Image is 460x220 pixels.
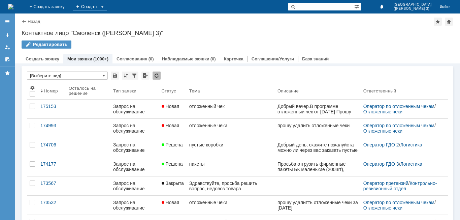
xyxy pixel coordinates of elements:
div: / [363,104,440,114]
a: Контрольно-ревизионный отдел [363,181,437,191]
a: пакеты [187,157,275,176]
a: 174706 [38,138,66,157]
a: Решена [159,157,187,176]
div: Сохранить вид [111,72,119,80]
a: Создать заявку [26,56,59,61]
div: Осталось на решение [69,86,102,96]
a: Новая [159,100,187,118]
span: [GEOGRAPHIC_DATA] [394,3,432,7]
a: Мои заявки [67,56,92,61]
a: Логистика [400,142,422,147]
div: отложенный чек [189,104,272,109]
a: Соглашения/Услуги [252,56,294,61]
a: 174993 [38,119,66,138]
div: Запрос на обслуживание [113,181,156,191]
div: / [363,161,440,167]
div: Запрос на обслуживание [113,200,156,211]
a: 173567 [38,176,66,195]
div: (0) [149,56,154,61]
a: Оператор по отложенным чекам [363,104,434,109]
a: База знаний [302,56,329,61]
a: Карточка [224,56,243,61]
a: Логистика [400,161,422,167]
span: Закрыта [162,181,184,186]
div: Здравствуйте, просьба решить вопрос, недовоз товара [189,181,272,191]
a: 175153 [38,100,66,118]
div: 173532 [40,200,63,205]
div: 173567 [40,181,63,186]
div: Создать [73,3,107,11]
a: Запрос на обслуживание [110,138,159,157]
a: отложенные чеки [187,119,275,138]
div: Контактное лицо "Смоленск ([PERSON_NAME] 3)" [22,30,453,36]
th: Статус [159,82,187,100]
a: Запрос на обслуживание [110,176,159,195]
span: Новая [162,104,179,109]
span: Настройки [30,85,35,90]
span: Решена [162,142,183,147]
a: Создать заявку [2,30,13,40]
div: Номер [44,88,58,93]
div: Тема [189,88,200,93]
th: Номер [38,82,66,100]
div: Сортировка... [122,72,130,80]
div: 174993 [40,123,63,128]
a: Согласования [117,56,147,61]
div: отложенные чеки [189,200,272,205]
div: Запрос на обслуживание [113,123,156,134]
div: Экспорт списка [141,72,150,80]
a: Оператор по отложенным чекам [363,123,434,128]
div: / [363,123,440,134]
a: Здравствуйте, просьба решить вопрос, недовоз товара [187,176,275,195]
span: Новая [162,200,179,205]
span: ([PERSON_NAME] 3) [394,7,432,11]
div: Статус [162,88,176,93]
div: Обновлять список [153,72,161,80]
a: Закрыта [159,176,187,195]
div: Описание [277,88,299,93]
a: Новая [159,119,187,138]
a: Запрос на обслуживание [110,100,159,118]
a: Запрос на обслуживание [110,119,159,138]
a: Отложенные чеки [363,128,402,134]
div: Запрос на обслуживание [113,142,156,153]
div: / [363,142,440,147]
a: Оператор претензий [363,181,408,186]
div: 175153 [40,104,63,109]
div: 174177 [40,161,63,167]
a: Новая [159,196,187,215]
th: Ответственный [361,82,442,100]
span: Новая [162,123,179,128]
div: Ответственный [363,88,396,93]
th: Осталось на решение [66,82,110,100]
div: отложенные чеки [189,123,272,128]
a: Отложенные чеки [363,205,402,211]
span: Решена [162,161,183,167]
a: 173532 [38,196,66,215]
div: (1000+) [93,56,108,61]
a: Оператор ГДО 3 [363,161,399,167]
div: Добавить в избранное [434,18,442,26]
div: / [363,181,440,191]
div: (0) [210,56,216,61]
div: Фильтрация... [130,72,138,80]
a: Решена [159,138,187,157]
img: logo [8,4,13,9]
a: 174177 [38,157,66,176]
div: 174706 [40,142,63,147]
span: Расширенный поиск [354,3,361,9]
a: Назад [28,19,40,24]
th: Тема [187,82,275,100]
a: Оператор по отложенным чекам [363,200,434,205]
a: Мои заявки [2,42,13,53]
div: пакеты [189,161,272,167]
div: Сделать домашней страницей [445,18,453,26]
a: отложенные чеки [187,196,275,215]
a: Запрос на обслуживание [110,196,159,215]
div: пустые коробки [189,142,272,147]
div: Запрос на обслуживание [113,104,156,114]
a: Наблюдаемые заявки [162,56,209,61]
a: Мои согласования [2,54,13,65]
div: Тип заявки [113,88,136,93]
a: отложенный чек [187,100,275,118]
